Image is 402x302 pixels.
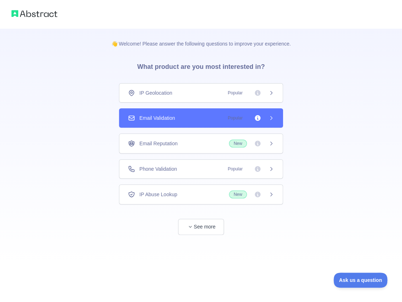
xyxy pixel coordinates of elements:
[139,114,175,122] span: Email Validation
[126,47,276,83] h3: What product are you most interested in?
[334,273,388,288] iframe: Toggle Customer Support
[139,89,172,96] span: IP Geolocation
[224,114,247,122] span: Popular
[178,219,224,235] button: See more
[224,165,247,173] span: Popular
[11,9,57,19] img: Abstract logo
[229,140,247,147] span: New
[139,191,177,198] span: IP Abuse Lookup
[224,89,247,96] span: Popular
[229,190,247,198] span: New
[100,29,302,47] p: 👋 Welcome! Please answer the following questions to improve your experience.
[139,140,178,147] span: Email Reputation
[139,165,177,173] span: Phone Validation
